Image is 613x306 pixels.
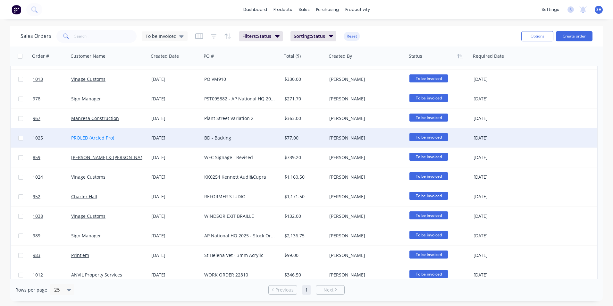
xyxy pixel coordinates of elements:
[33,70,71,89] a: 1013
[284,96,322,102] div: $271.70
[33,265,71,285] a: 1012
[474,154,525,161] div: [DATE]
[204,135,275,141] div: BD - Backing
[269,287,297,293] a: Previous page
[409,192,448,200] span: To be invoiced
[204,174,275,180] div: KK0254 Kennett Audi&Cupra
[33,128,71,148] a: 1025
[329,193,400,200] div: [PERSON_NAME]
[71,174,105,180] a: Vinage Customs
[344,32,360,41] button: Reset
[239,31,283,41] button: Filters:Status
[409,133,448,141] span: To be invoiced
[204,252,275,259] div: St Helena Vet - 3mm Acrylic
[151,154,199,161] div: [DATE]
[329,272,400,278] div: [PERSON_NAME]
[151,272,199,278] div: [DATE]
[71,154,149,160] a: [PERSON_NAME] & [PERSON_NAME]
[538,5,562,14] div: settings
[33,193,40,200] span: 952
[33,207,71,226] a: 1038
[266,285,347,295] ul: Pagination
[474,272,525,278] div: [DATE]
[33,187,71,206] a: 952
[15,287,47,293] span: Rows per page
[409,231,448,239] span: To be invoiced
[204,115,275,122] div: Plant Street Variation 2
[409,153,448,161] span: To be invoiced
[409,172,448,180] span: To be invoiced
[342,5,373,14] div: productivity
[284,53,301,59] div: Total ($)
[151,96,199,102] div: [DATE]
[409,270,448,278] span: To be invoiced
[33,213,43,219] span: 1038
[329,154,400,161] div: [PERSON_NAME]
[329,135,400,141] div: [PERSON_NAME]
[329,252,400,259] div: [PERSON_NAME]
[409,251,448,259] span: To be invoiced
[329,96,400,102] div: [PERSON_NAME]
[474,96,525,102] div: [DATE]
[270,5,295,14] div: products
[71,53,105,59] div: Customer Name
[284,154,322,161] div: $739.20
[71,193,97,200] a: Charter Hall
[71,76,105,82] a: Vinage Customs
[33,167,71,187] a: 1024
[409,74,448,82] span: To be invoiced
[284,174,322,180] div: $1,160.50
[71,213,105,219] a: Vinage Customs
[204,233,275,239] div: AP National HQ 2025 - Stock Order AWB Plates
[151,252,199,259] div: [DATE]
[284,272,322,278] div: $346.50
[71,252,89,258] a: Print'em
[33,135,43,141] span: 1025
[284,233,322,239] div: $2,136.75
[409,53,422,59] div: Status
[473,53,504,59] div: Required Date
[21,33,51,39] h1: Sales Orders
[284,76,322,82] div: $330.00
[33,89,71,108] a: 978
[151,115,199,122] div: [DATE]
[284,213,322,219] div: $132.00
[151,233,199,239] div: [DATE]
[204,213,275,219] div: WINDSOR EXIT BRAILLE
[33,96,40,102] span: 978
[329,115,400,122] div: [PERSON_NAME]
[71,272,122,278] a: ANVIL Property Services
[521,31,553,41] button: Options
[474,233,525,239] div: [DATE]
[409,211,448,219] span: To be invoiced
[474,76,525,82] div: [DATE]
[275,287,294,293] span: Previous
[295,5,313,14] div: sales
[204,154,275,161] div: WEC Signage - Revised
[204,272,275,278] div: WORK ORDER 22810
[596,7,601,13] span: SH
[33,148,71,167] a: 859
[204,96,275,102] div: PST095882 - AP National HQ 2025 - PFF Program
[146,33,177,39] span: To be Invoiced
[151,174,199,180] div: [DATE]
[151,53,179,59] div: Created Date
[284,193,322,200] div: $1,171.50
[33,252,40,259] span: 983
[33,76,43,82] span: 1013
[33,233,40,239] span: 989
[74,30,137,43] input: Search...
[33,154,40,161] span: 859
[323,287,333,293] span: Next
[151,76,199,82] div: [DATE]
[284,115,322,122] div: $363.00
[556,31,592,41] button: Create order
[71,96,101,102] a: Sign Manager
[204,193,275,200] div: REFORMER STUDIO
[313,5,342,14] div: purchasing
[33,226,71,245] a: 989
[33,272,43,278] span: 1012
[474,135,525,141] div: [DATE]
[329,76,400,82] div: [PERSON_NAME]
[474,193,525,200] div: [DATE]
